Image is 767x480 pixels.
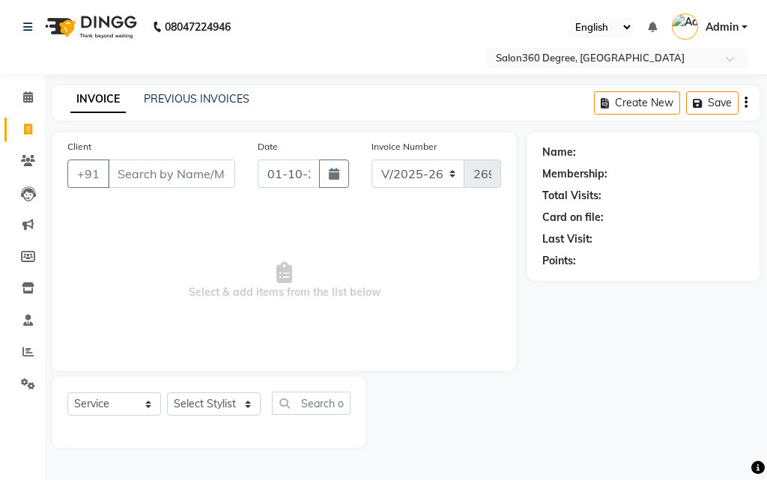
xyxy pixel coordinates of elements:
[706,19,739,35] span: Admin
[542,166,607,182] div: Membership:
[542,210,604,225] div: Card on file:
[67,206,501,356] span: Select & add items from the list below
[594,91,680,115] button: Create New
[542,231,592,247] div: Last Visit:
[372,140,437,154] label: Invoice Number
[542,188,601,204] div: Total Visits:
[70,86,126,113] a: INVOICE
[38,6,141,48] img: logo
[165,6,231,48] b: 08047224946
[542,145,576,160] div: Name:
[672,13,698,40] img: Admin
[144,92,249,106] a: PREVIOUS INVOICES
[108,160,235,188] input: Search by Name/Mobile/Email/Code
[258,140,278,154] label: Date
[67,140,91,154] label: Client
[542,253,576,269] div: Points:
[67,160,109,188] button: +91
[686,91,739,115] button: Save
[272,392,351,415] input: Search or Scan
